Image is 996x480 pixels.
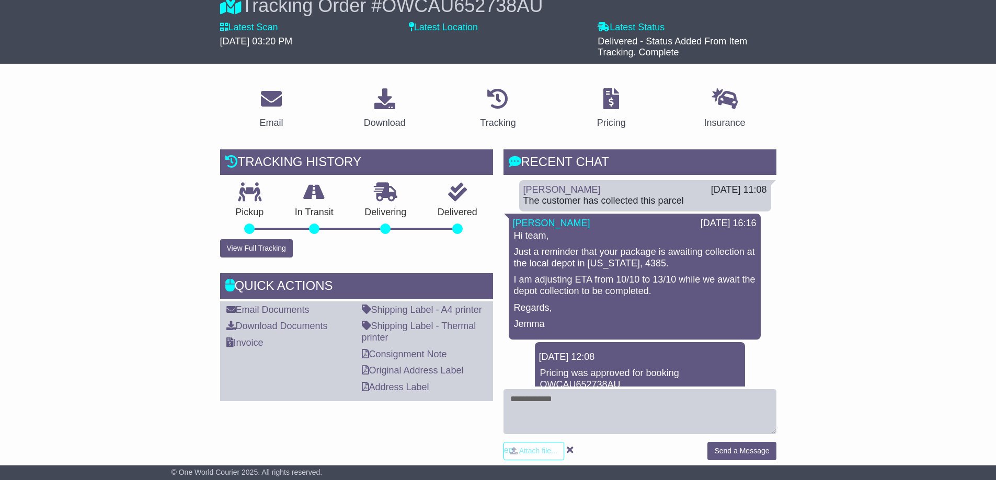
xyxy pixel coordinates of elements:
div: Download [364,116,406,130]
a: Original Address Label [362,365,464,376]
a: Tracking [473,85,522,134]
div: Quick Actions [220,273,493,301]
span: [DATE] 03:20 PM [220,36,293,46]
p: Delivered [422,207,493,218]
a: [PERSON_NAME] [513,218,590,228]
button: View Full Tracking [220,239,293,257]
a: Shipping Label - Thermal printer [362,321,476,343]
div: Tracking history [220,149,493,178]
button: Send a Message [707,442,776,460]
label: Latest Location [409,22,478,33]
div: Insurance [704,116,746,130]
p: In Transit [279,207,349,218]
div: The customer has collected this parcel [523,195,767,207]
div: RECENT CHAT [503,149,776,178]
span: Delivered - Status Added From Item Tracking. Complete [598,36,747,58]
a: Pricing [590,85,633,134]
div: [DATE] 16:16 [701,218,757,229]
a: [PERSON_NAME] [523,184,601,195]
div: Tracking [480,116,516,130]
div: [DATE] 12:08 [539,352,741,363]
div: Email [259,116,283,130]
p: Pickup [220,207,280,218]
a: Email [253,85,290,134]
p: Hi team, [514,230,755,242]
div: Pricing [597,116,626,130]
div: [DATE] 11:08 [711,184,767,196]
a: Invoice [226,337,264,348]
p: I am adjusting ETA from 10/10 to 13/10 while we await the depot collection to be completed. [514,274,755,297]
p: Just a reminder that your package is awaiting collection at the local depot in [US_STATE], 4385. [514,247,755,269]
p: Jemma [514,319,755,330]
a: Insurance [697,85,752,134]
span: © One World Courier 2025. All rights reserved. [171,468,323,476]
a: Email Documents [226,305,310,315]
a: Consignment Note [362,349,447,359]
p: Delivering [349,207,422,218]
p: Regards, [514,302,755,314]
label: Latest Status [598,22,665,33]
p: Pricing was approved for booking OWCAU652738AU. [540,368,740,390]
a: Download Documents [226,321,328,331]
a: Shipping Label - A4 printer [362,305,482,315]
label: Latest Scan [220,22,278,33]
a: Download [357,85,413,134]
a: Address Label [362,382,429,392]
